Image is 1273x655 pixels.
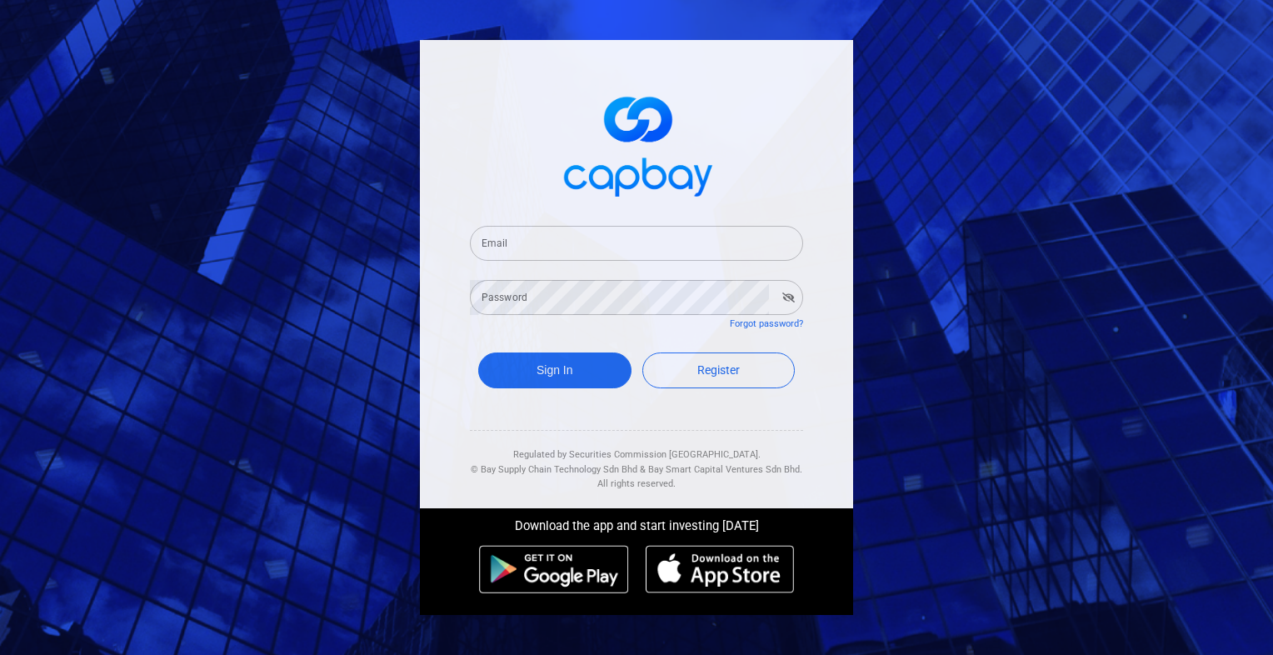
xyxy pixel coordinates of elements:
div: Download the app and start investing [DATE] [407,508,866,537]
a: Forgot password? [730,318,803,329]
span: © Bay Supply Chain Technology Sdn Bhd [471,464,637,475]
a: Register [642,352,796,388]
img: android [479,545,629,593]
span: Bay Smart Capital Ventures Sdn Bhd. [648,464,802,475]
img: logo [553,82,720,206]
div: Regulated by Securities Commission [GEOGRAPHIC_DATA]. & All rights reserved. [470,431,803,492]
button: Sign In [478,352,632,388]
img: ios [646,545,794,593]
span: Register [697,363,740,377]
